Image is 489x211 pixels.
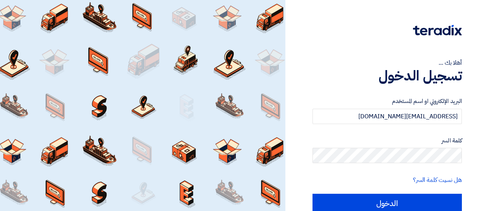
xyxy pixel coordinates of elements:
h1: تسجيل الدخول [313,67,462,84]
label: كلمة السر [313,136,462,145]
img: Teradix logo [413,25,462,36]
input: أدخل بريد العمل الإلكتروني او اسم المستخدم الخاص بك ... [313,109,462,124]
label: البريد الإلكتروني او اسم المستخدم [313,97,462,106]
div: أهلا بك ... [313,58,462,67]
a: هل نسيت كلمة السر؟ [413,175,462,185]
